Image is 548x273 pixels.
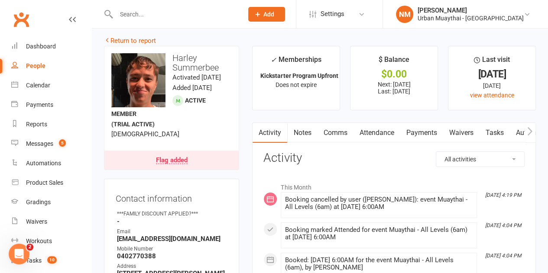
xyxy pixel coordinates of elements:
div: Booking cancelled by user ([PERSON_NAME]): event Muaythai - All Levels (6am) at [DATE] 6:00AM [285,196,473,211]
span: 5 [59,139,66,147]
div: Ask a questionAI Agent and team can help [9,116,165,149]
p: Next: [DATE] Last: [DATE] [358,81,430,95]
p: How can we help? [17,91,156,106]
div: Messages [26,140,53,147]
div: Flag added [156,157,188,164]
time: Added [DATE] [172,84,212,92]
span: Active member (trial active) [111,97,206,128]
div: ***FAMILY DISCOUNT APPLIED?*** [117,210,227,218]
div: [DATE] [456,81,528,90]
a: Calendar [11,76,91,95]
div: Mobile Number [117,245,227,253]
div: Product Sales [26,179,63,186]
div: Email [117,228,227,236]
span: Settings [321,4,344,24]
span: Home [19,215,39,221]
a: Payments [11,95,91,115]
span: Help [137,215,151,221]
div: Dashboard [26,43,56,50]
span: Messages [72,215,102,221]
strong: 0402770388 [117,252,227,260]
a: Comms [317,123,353,143]
div: How do I convert non-attending contacts to members or prospects? [18,182,145,200]
div: Booking marked Attended for event Muaythai - All Levels (6am) at [DATE] 6:00AM [285,226,473,241]
div: Payments [26,101,53,108]
div: Ask a question [18,124,145,133]
div: Workouts [26,238,52,244]
div: Waivers [26,218,47,225]
iframe: Intercom live chat [9,244,29,264]
img: image1752566962.png [111,53,165,107]
div: Memberships [271,54,321,70]
div: Tasks [26,257,42,264]
a: Tasks 10 [11,251,91,270]
a: Return to report [104,37,156,45]
div: How do I convert non-attending contacts to members or prospects? [13,178,161,203]
h3: Activity [263,151,525,165]
a: Gradings [11,193,91,212]
span: 2 [26,244,33,251]
i: [DATE] 4:04 PM [485,253,521,259]
h3: Harley Summerbee [111,53,232,72]
a: Waivers [11,212,91,231]
div: Automations [26,160,61,167]
i: [DATE] 4:04 PM [485,222,521,228]
h3: Contact information [116,190,227,203]
div: Reports [26,121,47,128]
strong: [EMAIL_ADDRESS][DOMAIN_NAME] [117,235,227,243]
div: NM [396,6,413,23]
span: 10 [47,256,57,263]
input: Search... [113,8,237,20]
a: Activity [253,123,287,143]
span: [DEMOGRAPHIC_DATA] [111,130,179,138]
a: view attendance [470,92,514,99]
button: Search for help [13,157,161,175]
i: ✓ [271,56,276,64]
div: Address [117,262,227,270]
a: Messages 5 [11,134,91,154]
img: Profile image for Sam [17,14,35,31]
a: People [11,56,91,76]
button: Messages [58,193,115,228]
a: Payments [400,123,443,143]
span: Add [263,11,274,18]
time: Activated [DATE] [172,74,221,81]
a: Workouts [11,231,91,251]
strong: Kickstarter Program Upfront [260,72,338,79]
a: Reports [11,115,91,134]
a: Clubworx [10,9,32,30]
div: Urban Muaythai - [GEOGRAPHIC_DATA] [418,14,524,22]
a: Notes [287,123,317,143]
div: [PERSON_NAME] [418,6,524,14]
li: This Month [263,178,525,192]
a: Attendance [353,123,400,143]
p: Hi [PERSON_NAME] 👋 [17,61,156,91]
div: $ Balance [379,54,409,70]
a: Tasks [479,123,509,143]
strong: - [117,218,227,225]
span: Search for help [18,162,70,171]
a: Waivers [443,123,479,143]
div: People [26,62,45,69]
div: Profile image for Bec [50,14,68,31]
a: Automations [11,154,91,173]
button: Help [116,193,173,228]
div: Calendar [26,82,50,89]
div: $0.00 [358,70,430,79]
div: Gradings [26,199,51,206]
div: Profile image for Jessica [34,14,51,31]
a: Product Sales [11,173,91,193]
span: Does not expire [276,81,317,88]
div: AI Agent and team can help [18,133,145,142]
div: Booked: [DATE] 6:00AM for the event Muaythai - All Levels (6am), by [PERSON_NAME] [285,257,473,271]
div: Last visit [474,54,510,70]
div: [DATE] [456,70,528,79]
button: Add [248,7,285,22]
a: Dashboard [11,37,91,56]
i: [DATE] 4:19 PM [485,192,521,198]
